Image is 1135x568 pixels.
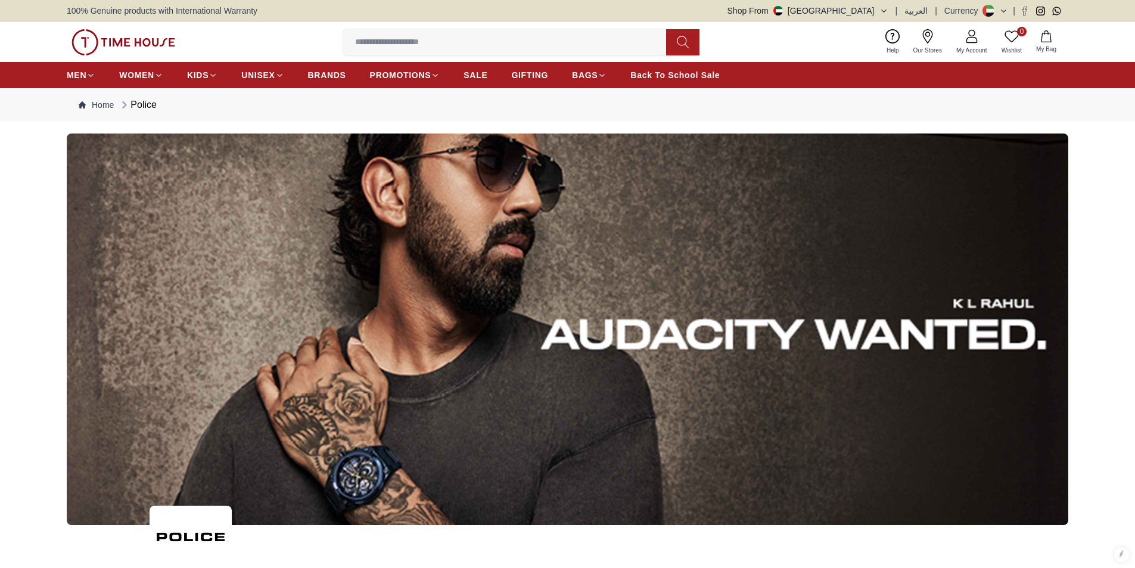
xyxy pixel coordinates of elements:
a: SALE [464,64,487,86]
a: 0Wishlist [994,27,1029,57]
a: BRANDS [308,64,346,86]
span: PROMOTIONS [370,69,431,81]
a: Home [79,99,114,111]
span: UNISEX [241,69,275,81]
span: | [935,5,937,17]
img: ... [150,505,232,568]
a: Instagram [1036,7,1045,15]
a: GIFTING [511,64,548,86]
img: ... [67,134,1068,525]
a: PROMOTIONS [370,64,440,86]
span: KIDS [187,69,209,81]
span: GIFTING [511,69,548,81]
a: Help [879,27,906,57]
button: Shop From[GEOGRAPHIC_DATA] [727,5,888,17]
a: BAGS [572,64,607,86]
span: 0 [1017,27,1027,36]
a: KIDS [187,64,217,86]
span: Our Stores [909,46,947,55]
a: Whatsapp [1052,7,1061,15]
nav: Breadcrumb [67,88,1068,122]
span: WOMEN [119,69,154,81]
span: My Bag [1031,45,1061,54]
span: | [895,5,898,17]
span: MEN [67,69,86,81]
img: United Arab Emirates [773,6,783,15]
a: Our Stores [906,27,949,57]
div: Currency [944,5,983,17]
a: UNISEX [241,64,284,86]
button: العربية [904,5,928,17]
a: MEN [67,64,95,86]
span: Back To School Sale [630,69,720,81]
span: My Account [951,46,992,55]
img: ... [71,29,175,55]
button: My Bag [1029,28,1064,56]
div: Police [119,98,157,112]
span: | [1013,5,1015,17]
span: SALE [464,69,487,81]
span: BAGS [572,69,598,81]
span: Wishlist [997,46,1027,55]
a: WOMEN [119,64,163,86]
span: BRANDS [308,69,346,81]
a: Facebook [1020,7,1029,15]
span: 100% Genuine products with International Warranty [67,5,257,17]
a: Back To School Sale [630,64,720,86]
span: Help [882,46,904,55]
